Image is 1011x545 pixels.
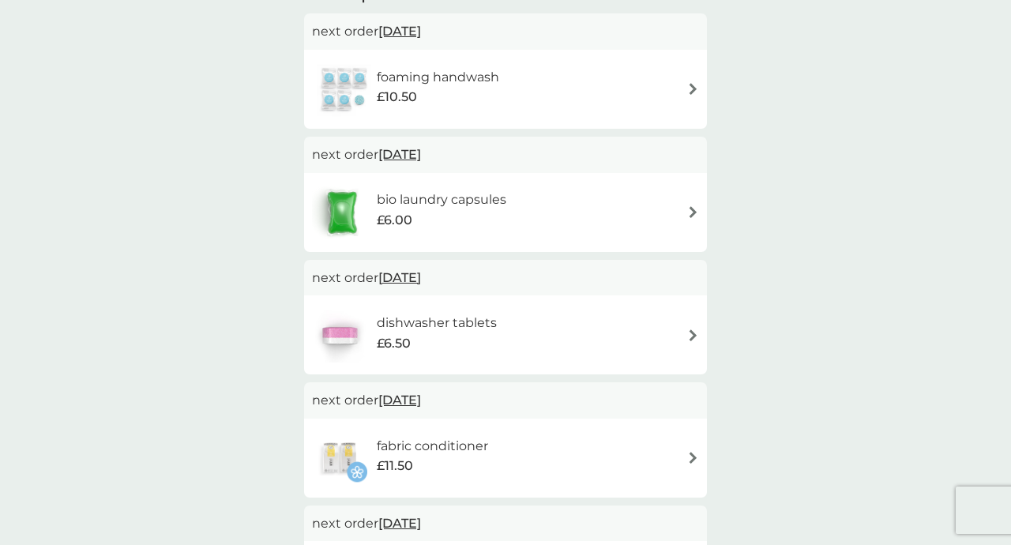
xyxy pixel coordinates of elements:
p: next order [312,513,699,534]
img: arrow right [687,83,699,95]
span: £10.50 [377,87,417,107]
p: next order [312,21,699,42]
img: arrow right [687,329,699,341]
span: [DATE] [378,139,421,170]
span: £6.00 [377,210,412,231]
p: next order [312,145,699,165]
span: £6.50 [377,333,411,354]
span: [DATE] [378,16,421,47]
img: arrow right [687,206,699,218]
h6: dishwasher tablets [377,313,497,333]
h6: fabric conditioner [377,436,488,457]
span: £11.50 [377,456,413,476]
span: [DATE] [378,385,421,415]
img: bio laundry capsules [312,185,372,240]
img: arrow right [687,452,699,464]
img: foaming handwash [312,62,377,117]
h6: foaming handwash [377,67,499,88]
img: dishwasher tablets [312,307,367,363]
p: next order [312,268,699,288]
h6: bio laundry capsules [377,190,506,210]
span: [DATE] [378,508,421,539]
p: next order [312,390,699,411]
img: fabric conditioner [312,430,367,486]
span: [DATE] [378,262,421,293]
